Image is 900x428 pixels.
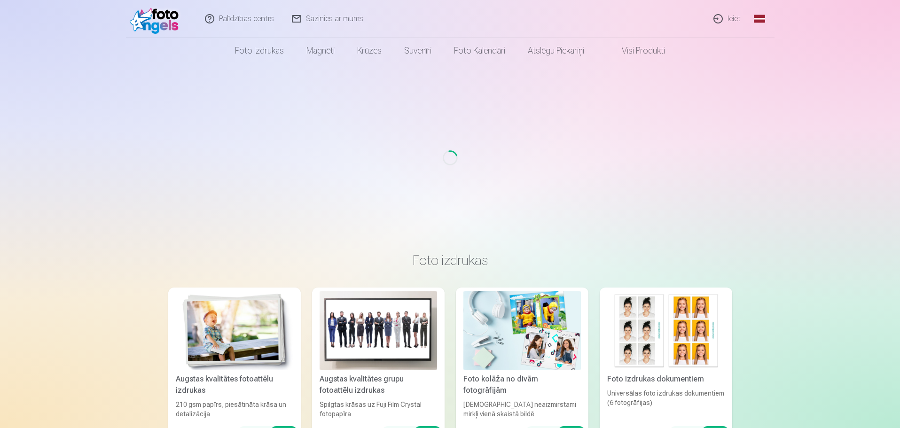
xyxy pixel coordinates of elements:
div: 210 gsm papīrs, piesātināta krāsa un detalizācija [172,400,297,419]
div: Augstas kvalitātes grupu fotoattēlu izdrukas [316,374,441,396]
div: Universālas foto izdrukas dokumentiem (6 fotogrāfijas) [603,389,728,419]
h3: Foto izdrukas [176,252,725,269]
div: [DEMOGRAPHIC_DATA] neaizmirstami mirkļi vienā skaistā bildē [460,400,585,419]
a: Foto kalendāri [443,38,517,64]
div: Spilgtas krāsas uz Fuji Film Crystal fotopapīra [316,400,441,419]
img: Augstas kvalitātes fotoattēlu izdrukas [176,291,293,370]
img: Augstas kvalitātes grupu fotoattēlu izdrukas [320,291,437,370]
a: Foto izdrukas [224,38,295,64]
div: Augstas kvalitātes fotoattēlu izdrukas [172,374,297,396]
div: Foto kolāža no divām fotogrāfijām [460,374,585,396]
a: Magnēti [295,38,346,64]
img: /fa3 [130,4,184,34]
a: Suvenīri [393,38,443,64]
a: Krūzes [346,38,393,64]
img: Foto izdrukas dokumentiem [607,291,725,370]
div: Foto izdrukas dokumentiem [603,374,728,385]
a: Visi produkti [595,38,676,64]
a: Atslēgu piekariņi [517,38,595,64]
img: Foto kolāža no divām fotogrāfijām [463,291,581,370]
